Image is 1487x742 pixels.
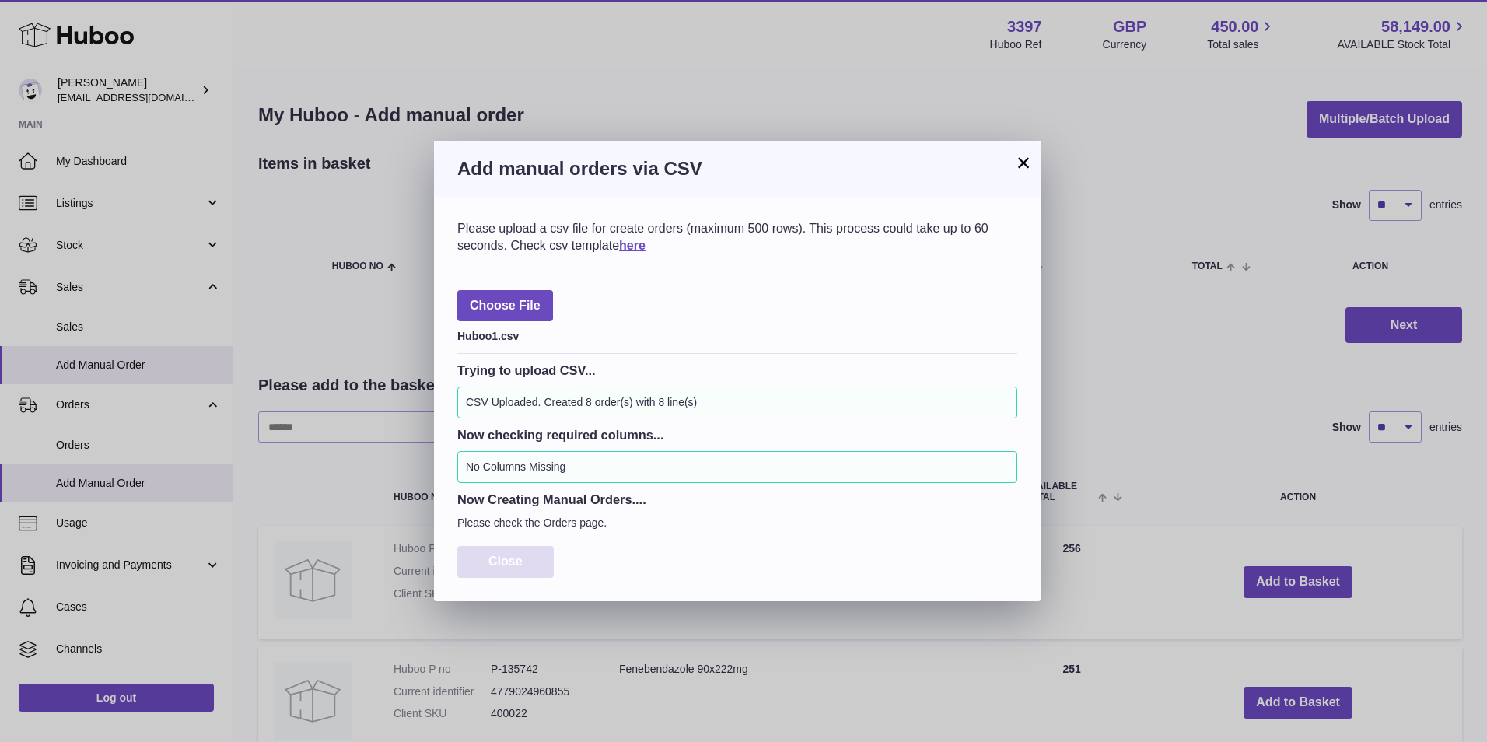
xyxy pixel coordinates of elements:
h3: Add manual orders via CSV [457,156,1017,181]
p: Please check the Orders page. [457,516,1017,530]
div: Huboo1.csv [457,325,1017,344]
h3: Trying to upload CSV... [457,362,1017,379]
h3: Now Creating Manual Orders.... [457,491,1017,508]
div: No Columns Missing [457,451,1017,483]
span: Close [488,555,523,568]
div: CSV Uploaded. Created 8 order(s) with 8 line(s) [457,387,1017,418]
a: here [619,239,646,252]
h3: Now checking required columns... [457,426,1017,443]
span: Choose File [457,290,553,322]
button: × [1014,153,1033,172]
button: Close [457,546,554,578]
div: Please upload a csv file for create orders (maximum 500 rows). This process could take up to 60 s... [457,220,1017,254]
